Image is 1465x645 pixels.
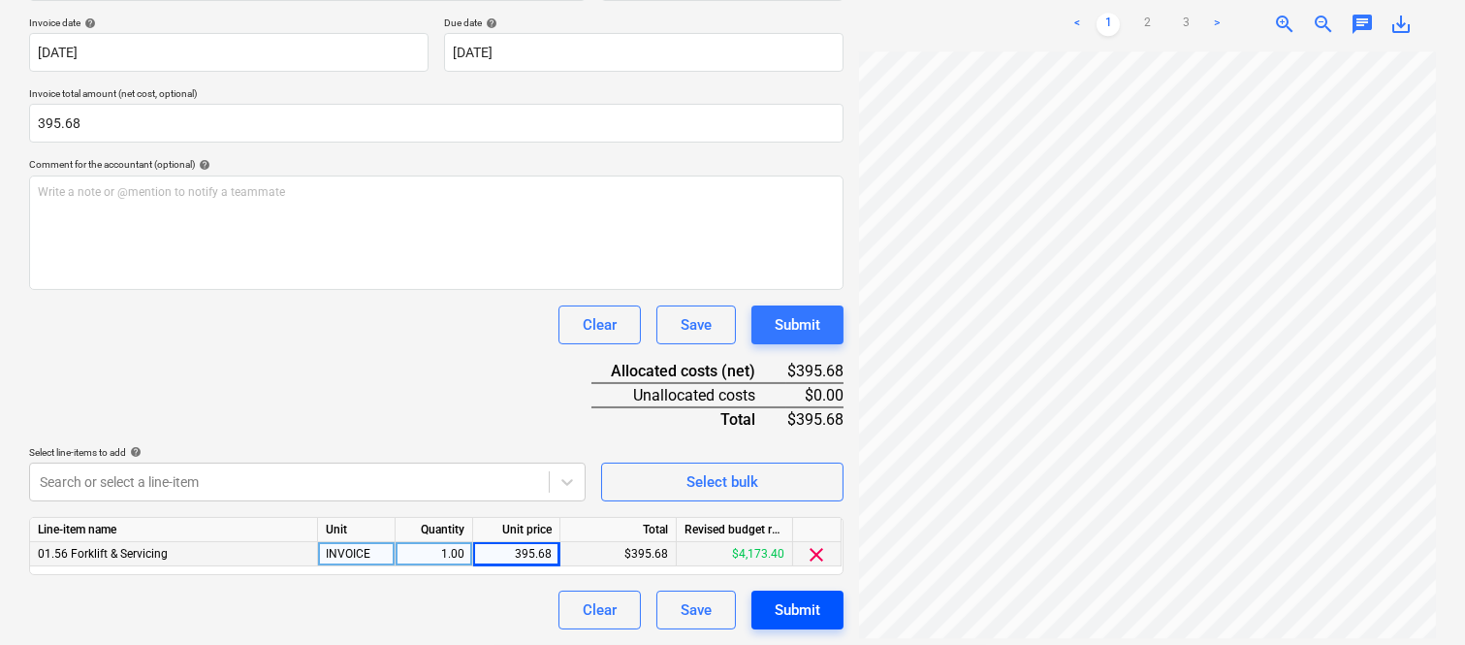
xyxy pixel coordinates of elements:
div: Unit [318,518,396,542]
div: $395.68 [560,542,677,566]
button: Clear [558,591,641,629]
iframe: Chat Widget [1368,552,1465,645]
div: $0.00 [786,383,844,407]
div: Submit [775,597,820,623]
div: Total [560,518,677,542]
input: Invoice date not specified [29,33,429,72]
span: 01.56 Forklift & Servicing [38,547,168,561]
div: Quantity [396,518,473,542]
input: Due date not specified [444,33,844,72]
div: $395.68 [786,407,844,431]
span: clear [806,543,829,566]
div: Total [591,407,786,431]
div: Allocated costs (net) [591,360,786,383]
div: $395.68 [786,360,844,383]
div: Unit price [473,518,560,542]
div: Invoice date [29,16,429,29]
span: help [80,17,96,29]
span: help [126,446,142,458]
div: Select bulk [686,469,758,495]
div: Unallocated costs [591,383,786,407]
div: 1.00 [403,542,464,566]
div: 395.68 [481,542,552,566]
span: help [195,159,210,171]
div: INVOICE [318,542,396,566]
button: Submit [751,306,844,344]
button: Save [656,306,736,344]
div: Clear [583,312,617,338]
button: Clear [558,306,641,344]
div: Select line-items to add [29,446,586,459]
div: Submit [775,312,820,338]
div: Clear [583,597,617,623]
div: Revised budget remaining [677,518,793,542]
button: Save [656,591,736,629]
button: Submit [751,591,844,629]
div: Due date [444,16,844,29]
div: Save [681,312,712,338]
div: Line-item name [30,518,318,542]
div: $4,173.40 [677,542,793,566]
p: Invoice total amount (net cost, optional) [29,87,844,104]
button: Select bulk [601,463,844,501]
span: help [482,17,497,29]
div: Save [681,597,712,623]
input: Invoice total amount (net cost, optional) [29,104,844,143]
div: Comment for the accountant (optional) [29,158,844,171]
